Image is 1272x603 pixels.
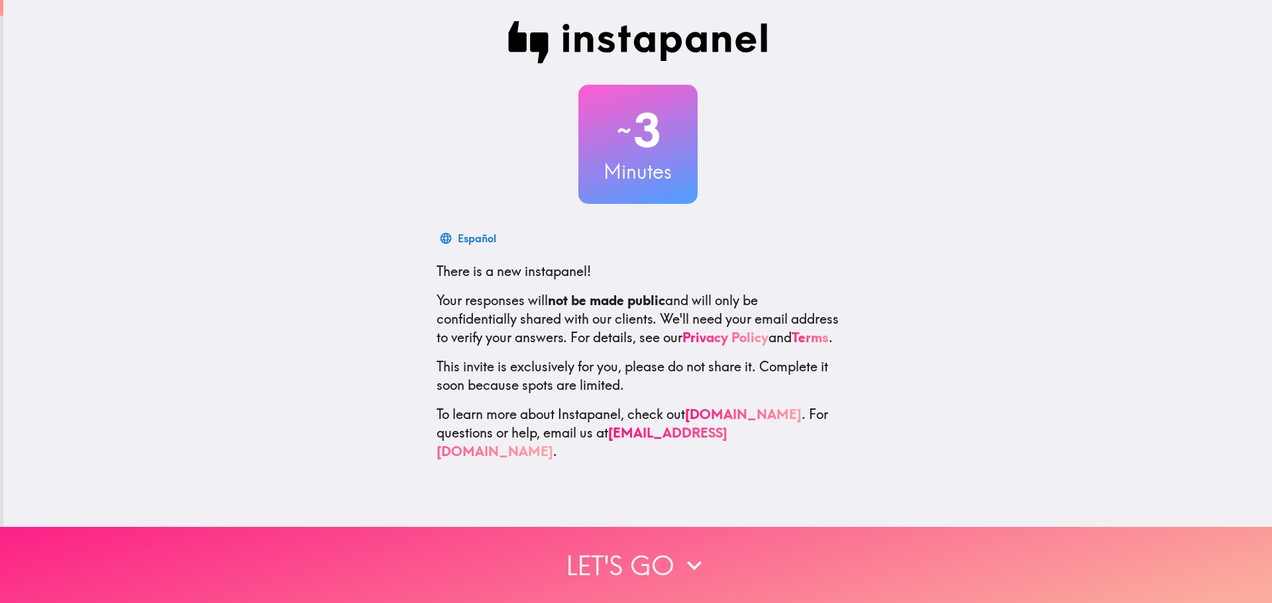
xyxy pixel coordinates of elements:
[578,103,698,158] h2: 3
[437,291,839,347] p: Your responses will and will only be confidentially shared with our clients. We'll need your emai...
[437,424,727,459] a: [EMAIL_ADDRESS][DOMAIN_NAME]
[437,225,502,252] button: Español
[508,21,768,64] img: Instapanel
[548,292,665,308] b: not be made public
[685,406,802,422] a: [DOMAIN_NAME]
[437,263,591,279] span: There is a new instapanel!
[437,405,839,461] p: To learn more about Instapanel, check out . For questions or help, email us at .
[458,229,496,248] div: Español
[578,158,698,185] h3: Minutes
[682,329,768,346] a: Privacy Policy
[615,111,633,150] span: ~
[437,357,839,394] p: This invite is exclusively for you, please do not share it. Complete it soon because spots are li...
[792,329,829,346] a: Terms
